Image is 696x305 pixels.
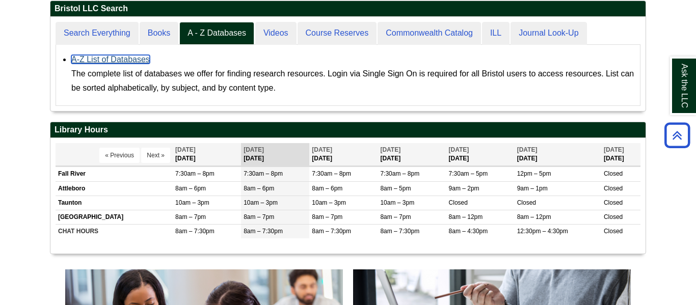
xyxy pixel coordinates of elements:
[604,228,623,235] span: Closed
[449,146,469,153] span: [DATE]
[449,170,488,177] span: 7:30am – 5pm
[244,228,283,235] span: 8am – 7:30pm
[380,199,414,206] span: 10am – 3pm
[312,213,342,220] span: 8am – 7pm
[244,199,278,206] span: 10am – 3pm
[56,210,173,224] td: [GEOGRAPHIC_DATA]
[482,22,510,45] a: ILL
[175,228,215,235] span: 8am – 7:30pm
[56,196,173,210] td: Taunton
[312,170,351,177] span: 7:30am – 8pm
[517,199,536,206] span: Closed
[312,199,346,206] span: 10am – 3pm
[244,146,264,153] span: [DATE]
[604,213,623,220] span: Closed
[517,228,568,235] span: 12:30pm – 4:30pm
[99,148,140,163] button: « Previous
[380,170,419,177] span: 7:30am – 8pm
[604,185,623,192] span: Closed
[312,146,332,153] span: [DATE]
[255,22,297,45] a: Videos
[312,228,351,235] span: 8am – 7:30pm
[511,22,586,45] a: Journal Look-Up
[50,122,646,138] h2: Library Hours
[517,170,551,177] span: 12pm – 5pm
[446,143,515,166] th: [DATE]
[50,1,646,17] h2: Bristol LLC Search
[517,213,551,220] span: 8am – 12pm
[175,185,206,192] span: 8am – 6pm
[517,185,548,192] span: 9am – 1pm
[380,185,411,192] span: 8am – 5pm
[380,213,411,220] span: 8am – 7pm
[175,170,215,177] span: 7:30am – 8pm
[241,143,309,166] th: [DATE]
[378,143,446,166] th: [DATE]
[175,146,196,153] span: [DATE]
[56,181,173,196] td: Attleboro
[244,170,283,177] span: 7:30am – 8pm
[175,213,206,220] span: 8am – 7pm
[309,143,378,166] th: [DATE]
[604,170,623,177] span: Closed
[515,143,601,166] th: [DATE]
[380,146,400,153] span: [DATE]
[661,128,693,142] a: Back to Top
[179,22,254,45] a: A - Z Databases
[449,199,468,206] span: Closed
[312,185,342,192] span: 8am – 6pm
[449,228,488,235] span: 8am – 4:30pm
[56,167,173,181] td: Fall River
[601,143,640,166] th: [DATE]
[380,228,419,235] span: 8am – 7:30pm
[604,199,623,206] span: Closed
[175,199,209,206] span: 10am – 3pm
[378,22,481,45] a: Commonwealth Catalog
[56,225,173,239] td: CHAT HOURS
[244,213,274,220] span: 8am – 7pm
[449,213,483,220] span: 8am – 12pm
[56,22,139,45] a: Search Everything
[140,22,178,45] a: Books
[244,185,274,192] span: 8am – 6pm
[141,148,170,163] button: Next »
[71,55,150,64] a: A-Z List of Databases
[604,146,624,153] span: [DATE]
[71,67,635,95] div: The complete list of databases we offer for finding research resources. Login via Single Sign On ...
[173,143,241,166] th: [DATE]
[298,22,377,45] a: Course Reserves
[449,185,479,192] span: 9am – 2pm
[517,146,538,153] span: [DATE]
